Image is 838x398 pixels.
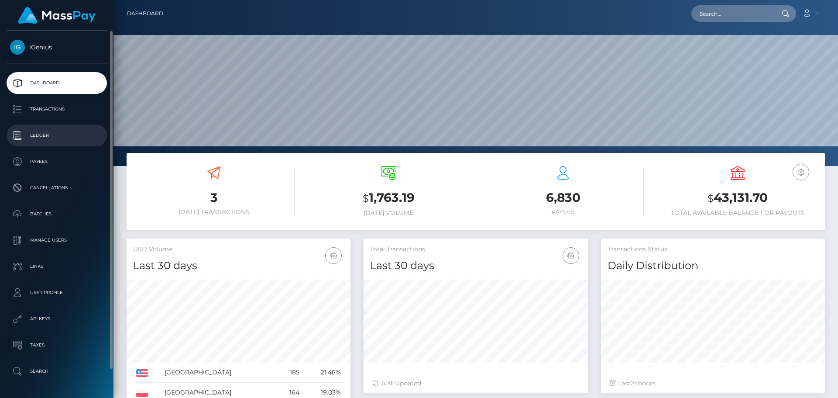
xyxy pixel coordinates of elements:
[7,229,107,251] a: Manage Users
[18,7,96,24] img: MassPay Logo
[7,125,107,146] a: Ledger
[10,312,103,325] p: API Keys
[10,365,103,378] p: Search
[608,245,818,254] h5: Transactions Status
[372,379,579,388] div: Just Updated
[10,155,103,168] p: Payees
[277,363,303,383] td: 185
[482,208,644,216] h6: Payees
[610,379,816,388] div: Last hours
[133,208,295,216] h6: [DATE] Transactions
[308,209,469,217] h6: [DATE] Volume
[370,258,581,273] h4: Last 30 days
[10,181,103,194] p: Cancellations
[370,245,581,254] h5: Total Transactions
[608,258,818,273] h4: Daily Distribution
[7,177,107,199] a: Cancellations
[657,189,818,207] h3: 43,131.70
[7,43,107,51] span: iGenius
[7,151,107,173] a: Payees
[691,5,773,22] input: Search...
[133,258,344,273] h4: Last 30 days
[7,256,107,277] a: Links
[308,189,469,207] h3: 1,763.19
[127,4,163,23] a: Dashboard
[10,129,103,142] p: Ledger
[133,189,295,206] h3: 3
[136,369,148,377] img: US.png
[707,192,714,204] small: $
[302,363,344,383] td: 21.46%
[136,389,148,397] img: PL.png
[363,192,369,204] small: $
[7,334,107,356] a: Taxes
[10,103,103,116] p: Transactions
[161,363,277,383] td: [GEOGRAPHIC_DATA]
[482,189,644,206] h3: 6,830
[10,286,103,299] p: User Profile
[10,40,25,55] img: iGenius
[7,203,107,225] a: Batches
[10,208,103,221] p: Batches
[7,308,107,330] a: API Keys
[7,282,107,304] a: User Profile
[10,260,103,273] p: Links
[133,245,344,254] h5: USD Volume
[7,72,107,94] a: Dashboard
[10,76,103,90] p: Dashboard
[10,339,103,352] p: Taxes
[657,209,818,217] h6: Total Available Balance for Payouts
[10,234,103,247] p: Manage Users
[631,379,638,387] span: 24
[7,360,107,382] a: Search
[7,98,107,120] a: Transactions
